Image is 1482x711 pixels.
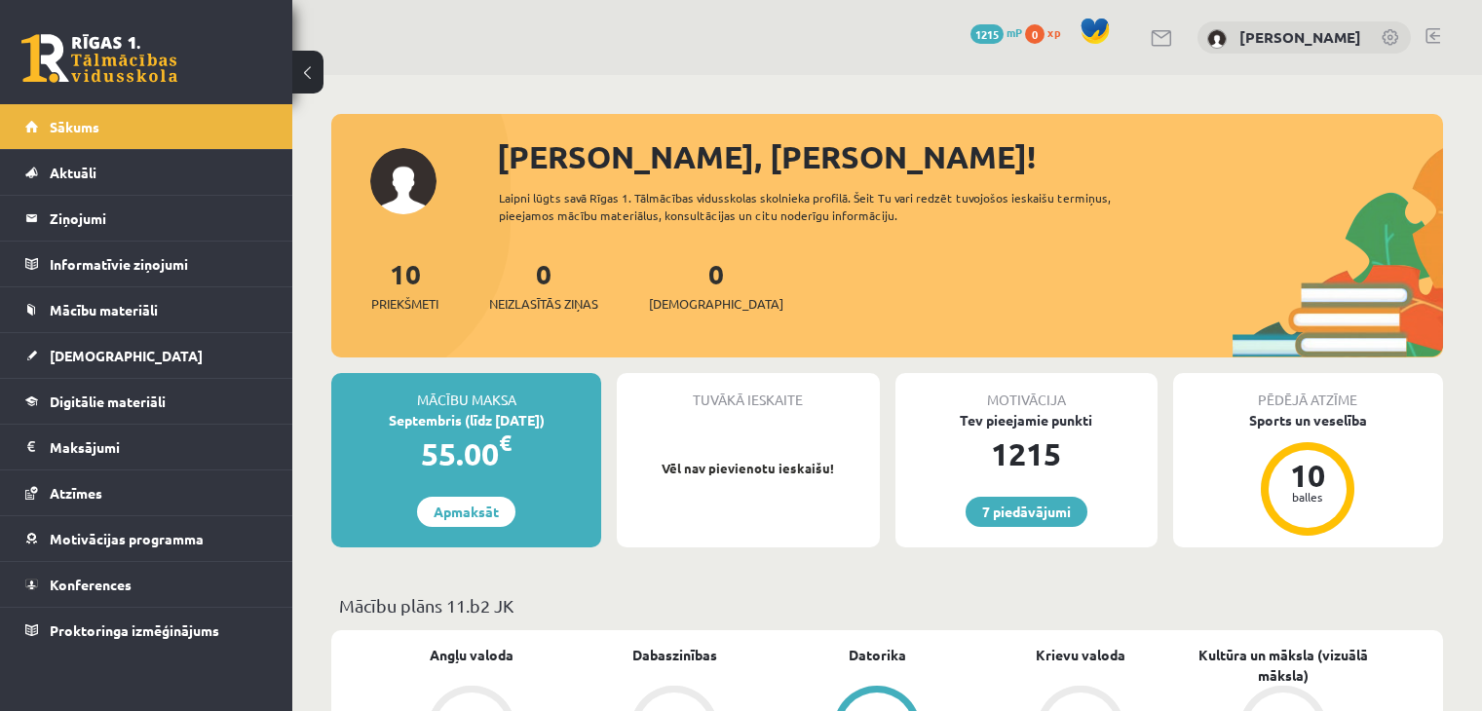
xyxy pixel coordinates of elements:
p: Vēl nav pievienotu ieskaišu! [627,459,869,478]
a: Konferences [25,562,268,607]
p: Mācību plāns 11.b2 JK [339,592,1435,618]
a: Informatīvie ziņojumi [25,242,268,286]
span: Neizlasītās ziņas [489,294,598,314]
div: [PERSON_NAME], [PERSON_NAME]! [497,133,1443,180]
span: 0 [1025,24,1045,44]
span: Motivācijas programma [50,530,204,547]
a: 10Priekšmeti [371,256,438,314]
a: 0 xp [1025,24,1070,40]
a: Proktoringa izmēģinājums [25,608,268,653]
a: 7 piedāvājumi [966,497,1087,527]
legend: Maksājumi [50,425,268,469]
a: Datorika [849,645,906,665]
a: Krievu valoda [1036,645,1125,665]
div: Septembris (līdz [DATE]) [331,410,601,430]
a: Apmaksāt [417,497,515,527]
span: mP [1007,24,1022,40]
div: Motivācija [895,373,1158,410]
a: Motivācijas programma [25,516,268,561]
a: 1215 mP [970,24,1022,40]
a: [PERSON_NAME] [1239,27,1361,47]
a: Aktuāli [25,150,268,195]
span: Konferences [50,576,132,593]
span: € [499,429,512,457]
a: Mācību materiāli [25,287,268,332]
div: Pēdējā atzīme [1173,373,1443,410]
a: Rīgas 1. Tālmācības vidusskola [21,34,177,83]
span: Mācību materiāli [50,301,158,318]
div: 1215 [895,430,1158,477]
a: 0Neizlasītās ziņas [489,256,598,314]
div: 55.00 [331,430,601,477]
span: Priekšmeti [371,294,438,314]
a: Angļu valoda [430,645,513,665]
legend: Informatīvie ziņojumi [50,242,268,286]
img: Daniela Ļubomirska [1207,29,1227,49]
div: balles [1278,491,1337,503]
a: 0[DEMOGRAPHIC_DATA] [649,256,783,314]
div: Tuvākā ieskaite [617,373,879,410]
a: Dabaszinības [632,645,717,665]
span: Atzīmes [50,484,102,502]
a: Kultūra un māksla (vizuālā māksla) [1182,645,1385,686]
legend: Ziņojumi [50,196,268,241]
a: Digitālie materiāli [25,379,268,424]
div: 10 [1278,460,1337,491]
a: [DEMOGRAPHIC_DATA] [25,333,268,378]
span: Sākums [50,118,99,135]
span: [DEMOGRAPHIC_DATA] [50,347,203,364]
div: Mācību maksa [331,373,601,410]
a: Ziņojumi [25,196,268,241]
a: Sports un veselība 10 balles [1173,410,1443,539]
div: Laipni lūgts savā Rīgas 1. Tālmācības vidusskolas skolnieka profilā. Šeit Tu vari redzēt tuvojošo... [499,189,1166,224]
div: Tev pieejamie punkti [895,410,1158,430]
span: Aktuāli [50,164,96,181]
span: Digitālie materiāli [50,393,166,410]
span: 1215 [970,24,1004,44]
a: Sākums [25,104,268,149]
span: Proktoringa izmēģinājums [50,621,219,639]
div: Sports un veselība [1173,410,1443,430]
a: Atzīmes [25,470,268,515]
a: Maksājumi [25,425,268,469]
span: [DEMOGRAPHIC_DATA] [649,294,783,314]
span: xp [1047,24,1060,40]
